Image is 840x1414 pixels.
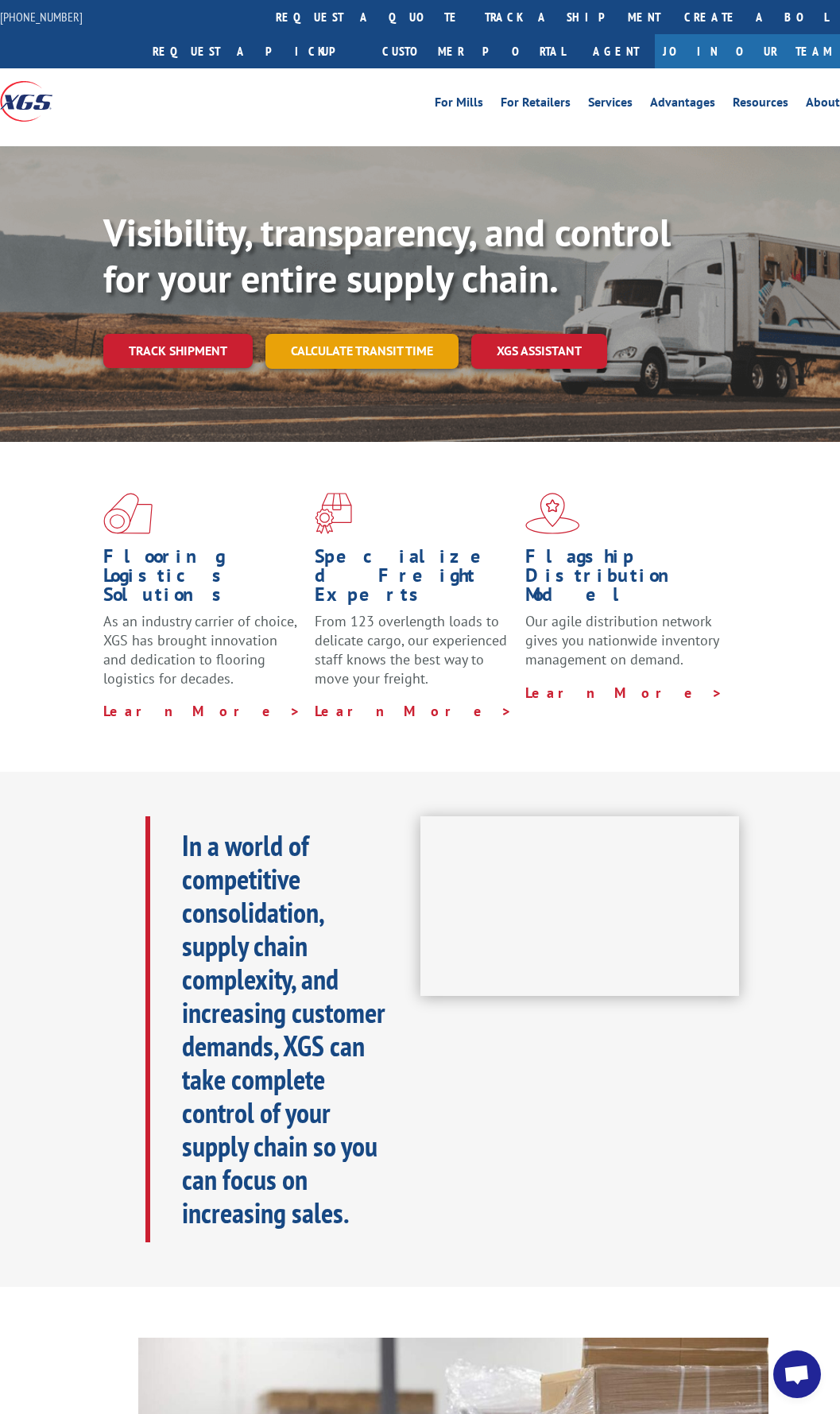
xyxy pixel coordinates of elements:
iframe: XGS Logistics Solutions [420,816,740,996]
b: In a world of competitive consolidation, supply chain complexity, and increasing customer demands... [182,827,385,1231]
img: xgs-icon-flagship-distribution-model-red [525,493,580,534]
h1: Specialized Freight Experts [315,547,514,612]
h1: Flooring Logistics Solutions [103,547,303,612]
a: Learn More > [315,702,513,720]
a: Learn More > [525,684,723,702]
span: Our agile distribution network gives you nationwide inventory management on demand. [525,612,718,668]
a: Services [588,96,633,114]
a: Request a pickup [141,34,370,68]
a: For Retailers [501,96,571,114]
a: Learn More > [103,702,301,720]
b: Visibility, transparency, and control for your entire supply chain. [103,207,671,303]
a: Calculate transit time [265,334,459,368]
img: xgs-icon-total-supply-chain-intelligence-red [103,493,153,534]
img: xgs-icon-focused-on-flooring-red [315,493,352,534]
a: For Mills [435,96,483,114]
a: About [806,96,840,114]
h1: Flagship Distribution Model [525,547,725,612]
a: Agent [577,34,655,68]
a: Advantages [650,96,715,114]
a: Join Our Team [655,34,840,68]
div: Open chat [773,1350,821,1398]
a: Customer Portal [370,34,577,68]
p: From 123 overlength loads to delicate cargo, our experienced staff knows the best way to move you... [315,612,514,702]
span: As an industry carrier of choice, XGS has brought innovation and dedication to flooring logistics... [103,612,296,687]
a: Resources [733,96,788,114]
a: Track shipment [103,334,253,367]
a: XGS ASSISTANT [471,334,607,368]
